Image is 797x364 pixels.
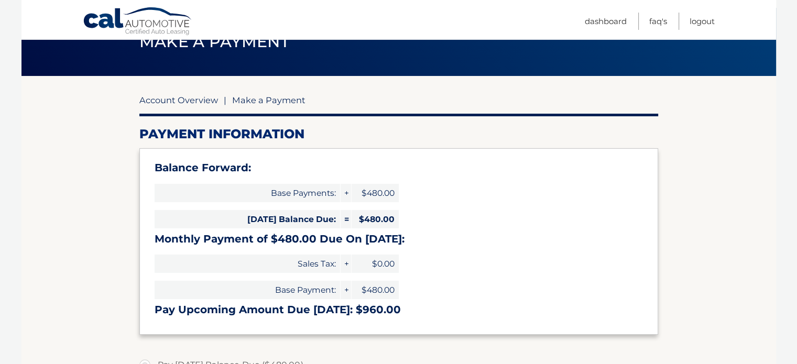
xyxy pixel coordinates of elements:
[352,255,399,273] span: $0.00
[155,281,340,299] span: Base Payment:
[155,161,643,174] h3: Balance Forward:
[341,255,351,273] span: +
[585,13,627,30] a: Dashboard
[341,210,351,228] span: =
[155,255,340,273] span: Sales Tax:
[232,95,305,105] span: Make a Payment
[155,210,340,228] span: [DATE] Balance Due:
[352,210,399,228] span: $480.00
[341,281,351,299] span: +
[690,13,715,30] a: Logout
[155,233,643,246] h3: Monthly Payment of $480.00 Due On [DATE]:
[139,32,290,51] span: Make a Payment
[139,126,658,142] h2: Payment Information
[341,184,351,202] span: +
[83,7,193,37] a: Cal Automotive
[352,184,399,202] span: $480.00
[224,95,226,105] span: |
[155,184,340,202] span: Base Payments:
[155,303,643,316] h3: Pay Upcoming Amount Due [DATE]: $960.00
[649,13,667,30] a: FAQ's
[139,95,218,105] a: Account Overview
[352,281,399,299] span: $480.00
